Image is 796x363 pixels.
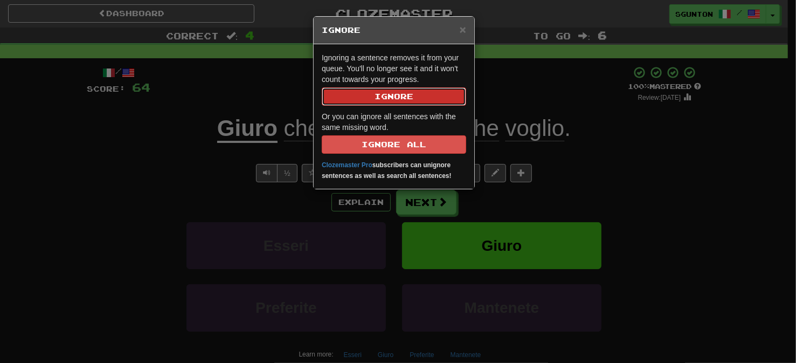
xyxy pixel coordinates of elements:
[322,111,466,154] p: Or you can ignore all sentences with the same missing word.
[322,52,466,106] p: Ignoring a sentence removes it from your queue. You'll no longer see it and it won't count toward...
[322,161,452,180] strong: subscribers can unignore sentences as well as search all sentences!
[322,161,372,169] a: Clozemaster Pro
[322,135,466,154] button: Ignore All
[322,25,466,36] h5: Ignore
[460,23,466,36] span: ×
[460,24,466,35] button: Close
[322,87,466,106] button: Ignore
